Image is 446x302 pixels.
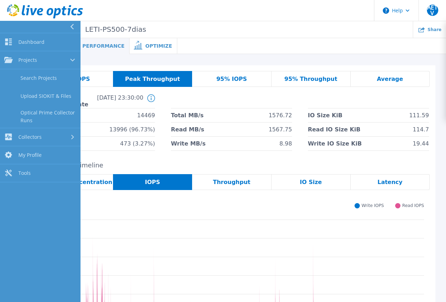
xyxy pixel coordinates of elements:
[18,57,37,63] span: Projects
[300,179,322,185] span: IO Size
[213,179,250,185] span: Throughput
[409,108,429,122] span: 111.59
[34,162,430,169] h2: Performance Timeline
[34,25,146,34] p: PowerStore
[428,28,441,32] span: Share
[279,137,292,150] span: 8.98
[18,134,42,140] span: Collectors
[18,170,31,176] span: Tools
[216,76,247,82] span: 95% IOPS
[109,123,155,136] span: 13996 (96.73%)
[145,43,172,48] span: Optimize
[427,5,438,16] span: AETV
[413,137,429,150] span: 19.44
[269,123,292,136] span: 1567.75
[284,76,337,82] span: 95% Throughput
[308,123,361,136] span: Read IO Size KiB
[402,203,424,208] span: Read IOPS
[377,76,403,82] span: Average
[145,179,160,185] span: IOPS
[125,76,180,82] span: Peak Throughput
[80,25,146,34] span: LETI-PS500-7dias
[308,137,362,150] span: Write IO Size KiB
[82,43,124,48] span: Performance
[18,152,42,158] span: My Profile
[18,39,44,45] span: Dashboard
[377,179,403,185] span: Latency
[413,123,429,136] span: 114.7
[137,108,155,122] span: 14469
[171,108,204,122] span: Total MB/s
[269,108,292,122] span: 1576.72
[362,203,384,208] span: Write IOPS
[89,94,143,108] span: [DATE] 23:30:00
[308,108,343,122] span: IO Size KiB
[171,123,204,136] span: Read MB/s
[171,137,206,150] span: Write MB/s
[120,137,155,150] span: 473 (3.27%)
